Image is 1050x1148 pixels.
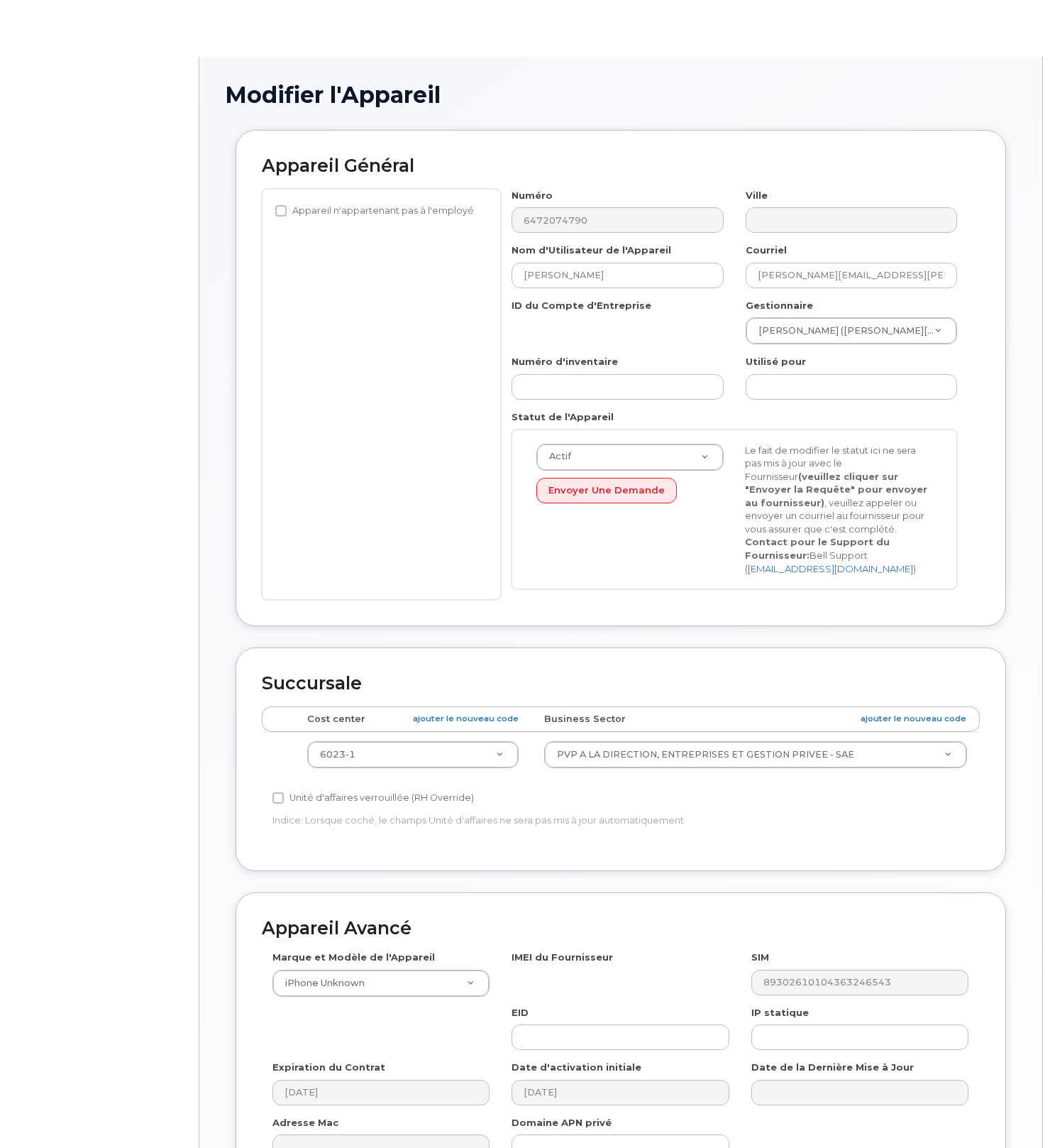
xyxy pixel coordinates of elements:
[275,202,474,219] label: Appareil n'appartenant pas à l'employé
[746,318,956,344] a: [PERSON_NAME] ([PERSON_NAME][EMAIL_ADDRESS][PERSON_NAME][DOMAIN_NAME])
[745,536,890,561] strong: Contact pour le Support du Fournisseur:
[750,324,934,337] span: [PERSON_NAME] ([PERSON_NAME][EMAIL_ADDRESS][PERSON_NAME][DOMAIN_NAME])
[512,951,613,964] label: IMEI du Fournisseur
[512,189,553,202] label: Numéro
[537,444,723,470] a: Actif
[512,1006,529,1019] label: EID
[536,478,677,504] button: Envoyer une Demande
[746,189,768,202] label: Ville
[512,410,614,424] label: Statut de l'Appareil
[272,814,729,827] p: Indice: Lorsque coché, le champs Unité d'affaires ne sera pas mis à jour automatiquement
[512,1061,641,1074] label: Date d'activation initiale
[225,82,1017,107] h1: Modifier l'Appareil
[531,706,980,732] th: Business Sector
[545,742,966,767] a: PVP A LA DIRECTION, ENTREPRISES ET GESTION PRIVEE - SAE
[262,156,980,176] h2: Appareil Général
[746,355,806,368] label: Utilisé pour
[272,1061,385,1074] label: Expiration du Contrat
[861,713,966,725] a: ajouter le nouveau code
[734,444,943,576] div: Le fait de modifier le statut ici ne sera pas mis à jour avec le Fournisseur , veuillez appeler o...
[512,299,651,312] label: ID du Compte d'Entreprise
[746,244,787,257] label: Courriel
[413,713,519,725] a: ajouter le nouveau code
[275,205,287,217] input: Appareil n'appartenant pas à l'employé
[272,951,435,964] label: Marque et Modèle de l'Appareil
[272,789,474,807] label: Unité d'affaires verrouillée (RH Override)
[557,749,854,760] span: PVP A LA DIRECTION, ENTREPRISES ET GESTION PRIVEE - SAE
[541,450,571,463] span: Actif
[262,674,980,694] h2: Succursale
[751,1061,914,1074] label: Date de la Dernière Mise à Jour
[308,742,518,767] a: 6023-1
[512,355,618,368] label: Numéro d'inventaire
[262,919,980,939] h2: Appareil Avancé
[745,471,927,508] strong: (veuillez cliquer sur "Envoyer la Requête" pour envoyer au fournisseur)
[746,299,813,312] label: Gestionnaire
[272,1116,338,1130] label: Adresse Mac
[273,971,489,996] a: iPhone Unknown
[320,749,355,760] span: 6023-1
[751,1006,809,1019] label: IP statique
[751,951,769,964] label: SIM
[748,563,913,574] a: [EMAIL_ADDRESS][DOMAIN_NAME]
[272,792,284,804] input: Unité d'affaires verrouillée (RH Override)
[512,244,671,257] label: Nom d'Utilisateur de l'Appareil
[294,706,531,732] th: Cost center
[277,977,365,990] span: iPhone Unknown
[512,1116,612,1130] label: Domaine APN privé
